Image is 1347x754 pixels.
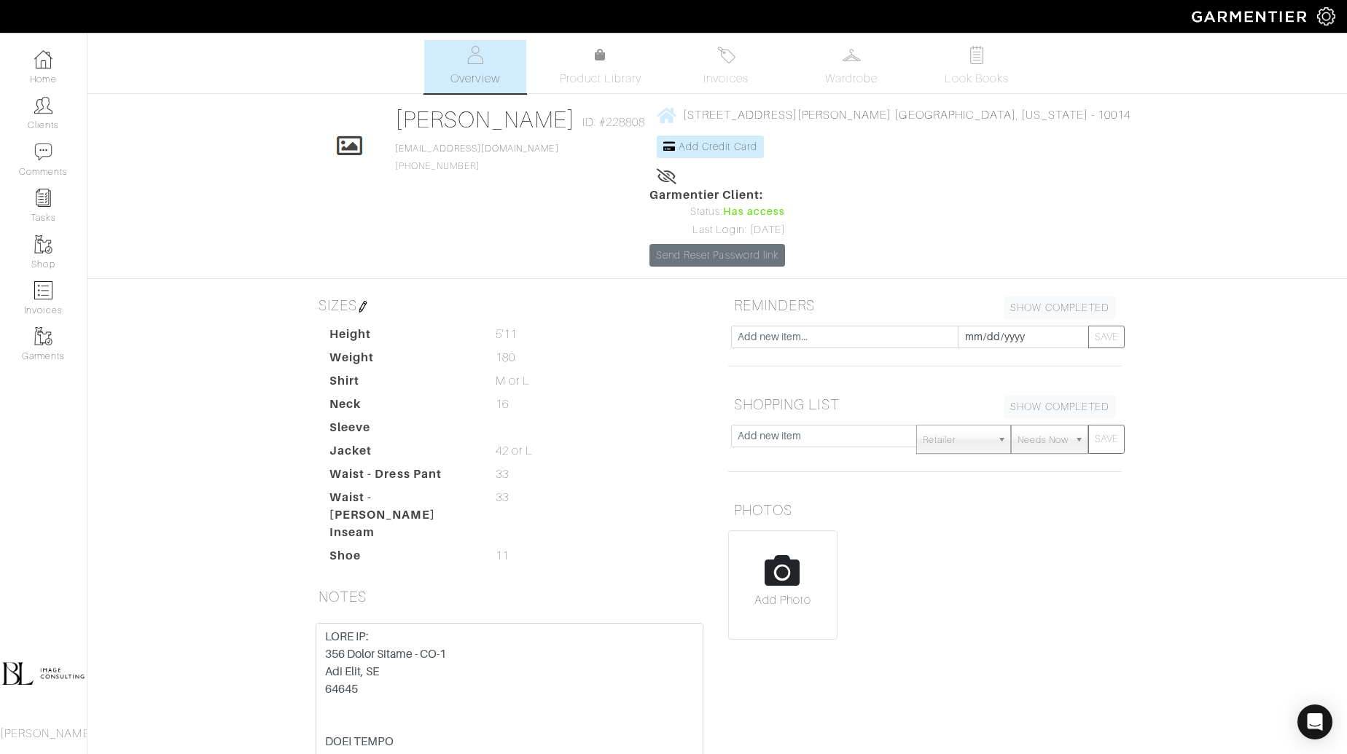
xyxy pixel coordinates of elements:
[560,70,642,87] span: Product Library
[496,372,530,390] span: M or L
[424,40,526,93] a: Overview
[496,466,509,483] span: 33
[319,466,485,489] dt: Waist - Dress Pant
[496,396,509,413] span: 16
[649,222,785,238] div: Last Login: [DATE]
[1297,704,1332,739] div: Open Intercom Messenger
[728,291,1122,320] h5: REMINDERS
[649,204,785,220] div: Status:
[34,50,52,68] img: dashboard-icon-dbcd8f5a0b271acd01030246c82b418ddd0df26cd7fceb0bd07c9910d44c42f6.png
[649,186,785,204] span: Garmentier Client:
[657,106,1131,124] a: [STREET_ADDRESS][PERSON_NAME] [GEOGRAPHIC_DATA], [US_STATE] - 10014
[717,46,735,64] img: orders-27d20c2124de7fd6de4e0e44c1d41de31381a507db9b33961299e4e07d508b8c.svg
[1088,326,1125,348] button: SAVE
[496,349,515,366] span: 180
[968,46,986,64] img: todo-9ac3debb85659649dc8f770b8b6100bb5dab4b48dedcbae339e5042a72dfd3cc.svg
[1004,297,1116,319] a: SHOW COMPLETED
[319,396,485,419] dt: Neck
[1018,425,1069,455] span: Needs Now
[34,235,52,254] img: garments-icon-b7da505a4dc4fd61783c78ac3ca0ef83fa9d6f193b1c9dc38574b1d14d53ca28.png
[34,281,52,299] img: orders-icon-0abe47150d42831381b5fb84f609e132dff9fe21cb692f30cb5eec754e2cba89.png
[395,144,558,154] a: [EMAIL_ADDRESS][DOMAIN_NAME]
[731,326,958,348] input: Add new item...
[319,349,485,372] dt: Weight
[926,40,1028,93] a: Look Books
[319,524,485,547] dt: Inseam
[728,390,1122,419] h5: SHOPPING LIST
[450,70,499,87] span: Overview
[313,291,706,320] h5: SIZES
[683,109,1131,122] span: [STREET_ADDRESS][PERSON_NAME] [GEOGRAPHIC_DATA], [US_STATE] - 10014
[945,70,1010,87] span: Look Books
[1317,7,1335,25] img: gear-icon-white-bd11855cb880d31180b6d7d6211b90ccbf57a29d726f0c71d8c61bd08dd39cc2.png
[550,47,652,87] a: Product Library
[496,442,533,460] span: 42 or L
[357,301,369,313] img: pen-cf24a1663064a2ec1b9c1bd2387e9de7a2fa800b781884d57f21acf72779bad2.png
[496,489,509,506] span: 33
[319,547,485,570] dt: Shoe
[1004,396,1116,418] a: SHOW COMPLETED
[843,46,861,64] img: wardrobe-487a4870c1b7c33e795ec22d11cfc2ed9d08956e64fb3008fe2437562e282088.svg
[34,143,52,161] img: comment-icon-a0a6a9ef722e966f86d9cbdc48e553b5cf19dbc54f86b18d962a5391bc8f6eb6.png
[679,141,757,152] span: Add Credit Card
[825,70,878,87] span: Wardrobe
[1088,425,1125,454] button: SAVE
[496,326,517,343] span: 5'11
[800,40,902,93] a: Wardrobe
[1184,4,1317,29] img: garmentier-logo-header-white-b43fb05a5012e4ada735d5af1a66efaba907eab6374d6393d1fbf88cb4ef424d.png
[466,46,485,64] img: basicinfo-40fd8af6dae0f16599ec9e87c0ef1c0a1fdea2edbe929e3d69a839185d80c458.svg
[395,144,558,171] span: [PHONE_NUMBER]
[675,40,777,93] a: Invoices
[319,372,485,396] dt: Shirt
[496,547,509,565] span: 11
[34,96,52,114] img: clients-icon-6bae9207a08558b7cb47a8932f037763ab4055f8c8b6bfacd5dc20c3e0201464.png
[703,70,748,87] span: Invoices
[319,326,485,349] dt: Height
[313,582,706,611] h5: NOTES
[649,244,785,267] a: Send Reset Password link
[723,204,786,220] span: Has access
[728,495,1122,525] h5: PHOTOS
[34,327,52,345] img: garments-icon-b7da505a4dc4fd61783c78ac3ca0ef83fa9d6f193b1c9dc38574b1d14d53ca28.png
[319,419,485,442] dt: Sleeve
[319,489,485,524] dt: Waist - [PERSON_NAME]
[657,136,764,158] a: Add Credit Card
[923,425,991,455] span: Retailer
[582,114,646,131] span: ID: #228808
[319,442,485,466] dt: Jacket
[395,106,575,133] a: [PERSON_NAME]
[731,425,917,447] input: Add new item
[34,189,52,207] img: reminder-icon-8004d30b9f0a5d33ae49ab947aed9ed385cf756f9e5892f1edd6e32f2345188e.png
